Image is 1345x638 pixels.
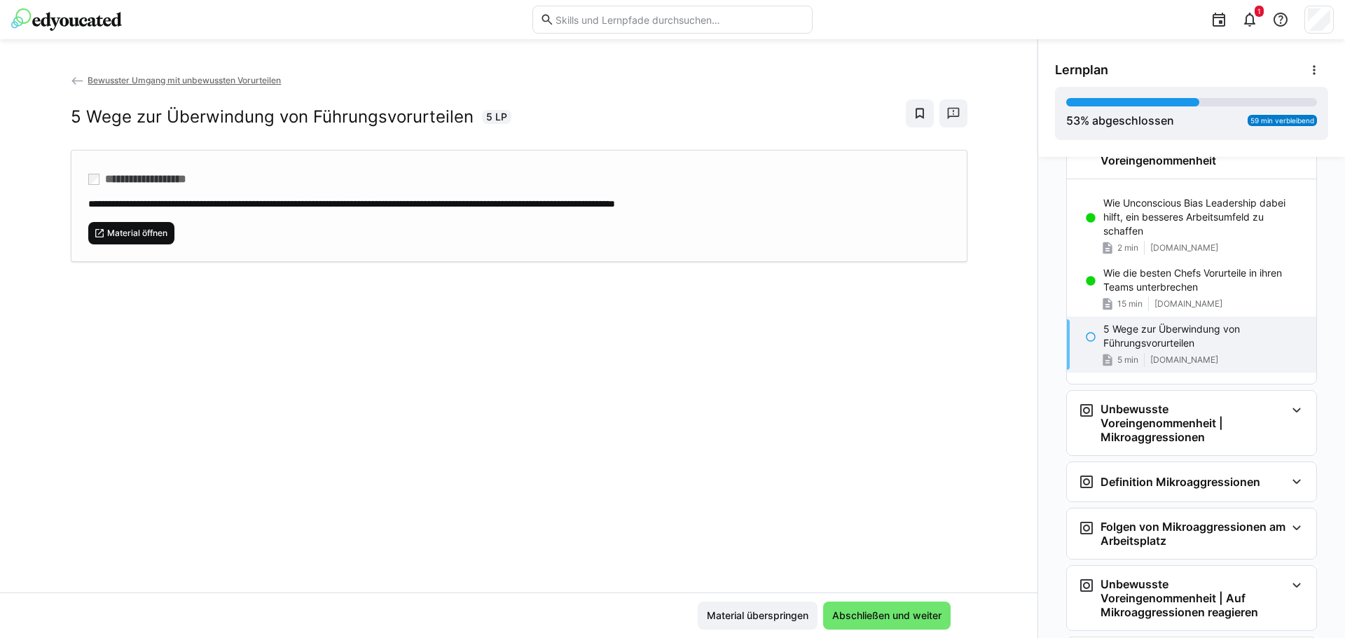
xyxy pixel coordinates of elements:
div: % abgeschlossen [1066,112,1174,129]
h3: Folgen von Mikroaggressionen am Arbeitsplatz [1101,520,1285,548]
span: Lernplan [1055,62,1108,78]
span: Material überspringen [705,609,811,623]
span: 15 min [1117,298,1143,310]
span: [DOMAIN_NAME] [1150,242,1218,254]
button: Material überspringen [698,602,818,630]
span: 59 min verbleibend [1250,116,1314,125]
h3: Definition Mikroaggressionen [1101,475,1260,489]
span: 2 min [1117,242,1138,254]
span: 5 LP [486,110,507,124]
span: Material öffnen [106,228,169,239]
span: 53 [1066,113,1080,127]
span: 5 min [1117,354,1138,366]
span: Bewusster Umgang mit unbewussten Vorurteilen [88,75,281,85]
a: Bewusster Umgang mit unbewussten Vorurteilen [71,75,282,85]
span: Abschließen und weiter [830,609,944,623]
span: 1 [1257,7,1261,15]
h3: Unbewusste Voreingenommenheit | Mikroaggressionen [1101,402,1285,444]
button: Material öffnen [88,222,175,244]
h3: Unbewusste Voreingenommenheit | Auf Mikroaggressionen reagieren [1101,577,1285,619]
h2: 5 Wege zur Überwindung von Führungsvorurteilen [71,106,474,127]
button: Abschließen und weiter [823,602,951,630]
p: Wie Unconscious Bias Leadership dabei hilft, ein besseres Arbeitsumfeld zu schaffen [1103,196,1305,238]
p: Wie die besten Chefs Vorurteile in ihren Teams unterbrechen [1103,266,1305,294]
span: [DOMAIN_NAME] [1154,298,1222,310]
p: 5 Wege zur Überwindung von Führungsvorurteilen [1103,322,1305,350]
input: Skills und Lernpfade durchsuchen… [554,13,805,26]
span: [DOMAIN_NAME] [1150,354,1218,366]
